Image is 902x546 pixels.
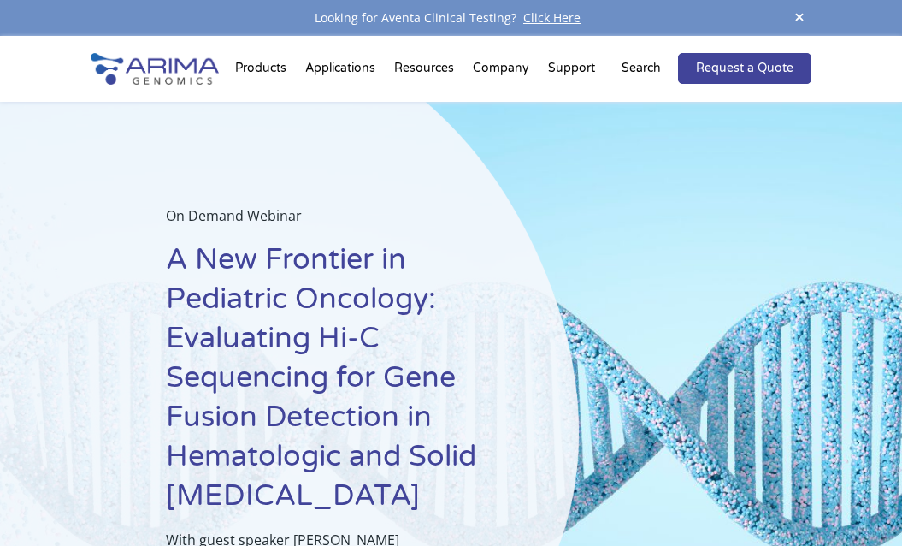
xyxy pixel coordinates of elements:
a: Request a Quote [678,53,811,84]
div: Looking for Aventa Clinical Testing? [91,7,812,29]
img: Arima-Genomics-logo [91,53,219,85]
a: Click Here [516,9,587,26]
p: On Demand Webinar [166,205,493,240]
p: Search [622,57,661,80]
h1: A New Frontier in Pediatric Oncology: Evaluating Hi-C Sequencing for Gene Fusion Detection in Hem... [166,240,493,529]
